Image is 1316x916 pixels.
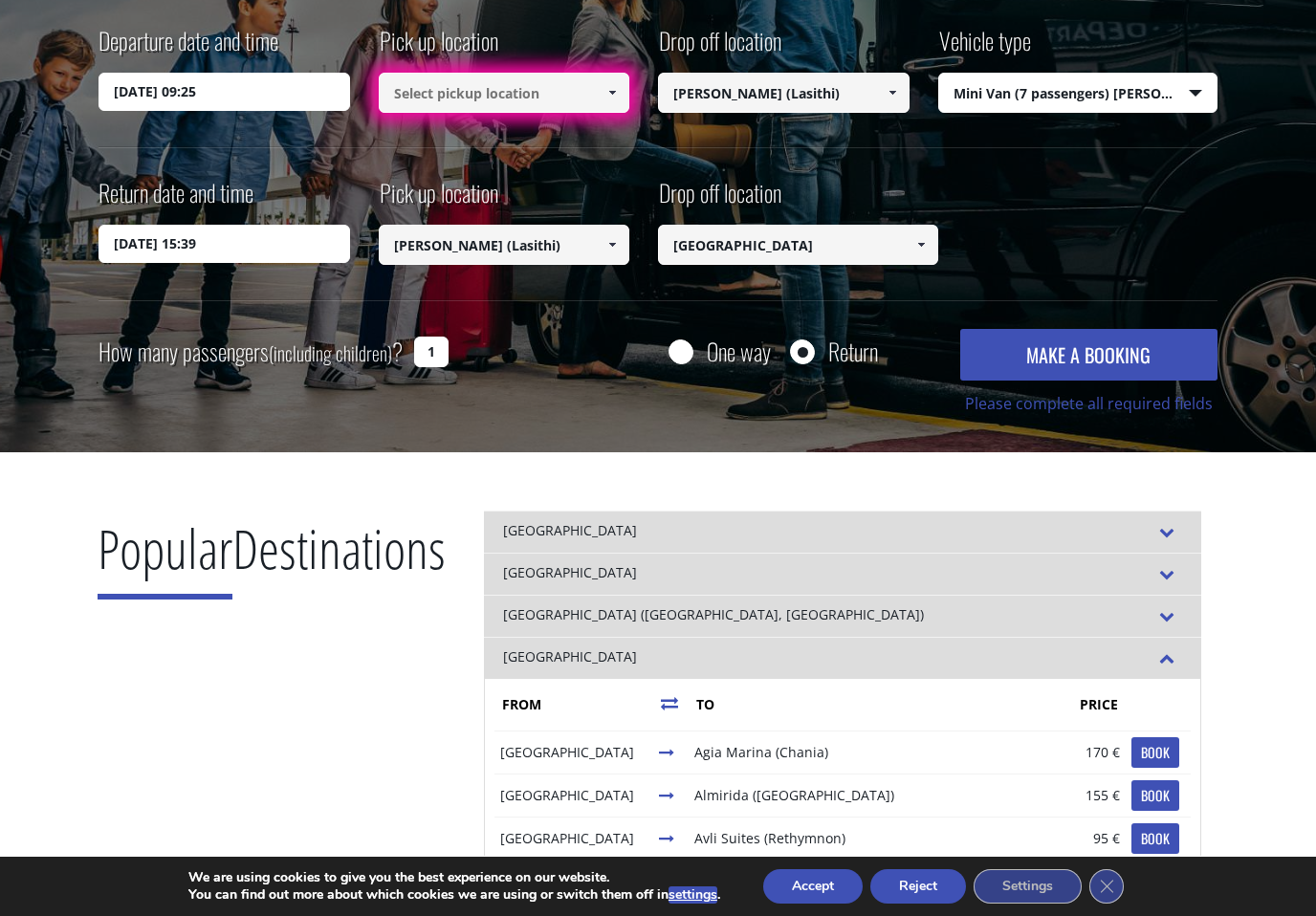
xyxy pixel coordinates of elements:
th: FROM [494,679,653,731]
a: BOOK [1131,780,1179,811]
label: One way [707,339,771,363]
button: Reject [870,869,966,904]
input: Select drop-off location [658,225,938,265]
th: TO [689,679,1068,731]
div: [GEOGRAPHIC_DATA] [484,511,1201,553]
td: Avli Suites (Rethymnon) [689,817,1068,860]
span: Popular [98,512,232,600]
input: Select pickup location [379,73,630,113]
small: (including children) [269,338,392,367]
label: Drop off location [658,176,781,225]
th: PRICE [1067,679,1126,731]
td: 170 € [1067,731,1126,774]
label: Return [828,339,878,363]
div: [GEOGRAPHIC_DATA] ([GEOGRAPHIC_DATA], [GEOGRAPHIC_DATA]) [484,595,1201,637]
label: Drop off location [658,24,781,73]
label: Departure date and time [99,24,278,73]
label: Vehicle type [938,24,1031,73]
input: Select drop-off location [658,73,910,113]
p: You can find out more about which cookies we are using or switch them off in . [188,886,720,904]
input: Select pickup location [379,225,630,265]
label: Pick up location [379,176,498,225]
td: [GEOGRAPHIC_DATA] [494,731,653,774]
td: [GEOGRAPHIC_DATA] [494,817,653,860]
a: Show All Items [876,73,908,113]
div: [GEOGRAPHIC_DATA] [484,553,1201,595]
h2: Destinations [98,511,446,614]
td: [GEOGRAPHIC_DATA] [494,774,653,817]
a: BOOK [1131,737,1179,768]
span: Mini Van (7 passengers) [PERSON_NAME] [939,74,1217,114]
label: Pick up location [379,24,498,73]
div: [GEOGRAPHIC_DATA] [484,637,1201,679]
div: Please complete all required fields [960,393,1217,415]
button: Accept [763,869,863,904]
td: 155 € [1067,774,1126,817]
button: settings [669,886,717,904]
button: Settings [974,869,1082,904]
a: Show All Items [597,225,628,265]
p: We are using cookies to give you the best experience on our website. [188,869,720,886]
a: Show All Items [597,73,628,113]
td: Almirida ([GEOGRAPHIC_DATA]) [689,774,1068,817]
a: BOOK [1131,823,1179,854]
label: How many passengers ? [99,329,403,376]
button: Close GDPR Cookie Banner [1089,869,1124,904]
td: 95 € [1067,817,1126,860]
label: Return date and time [99,176,253,225]
td: Agia Marina (Chania) [689,731,1068,774]
button: MAKE A BOOKING [960,329,1217,381]
a: Show All Items [905,225,936,265]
